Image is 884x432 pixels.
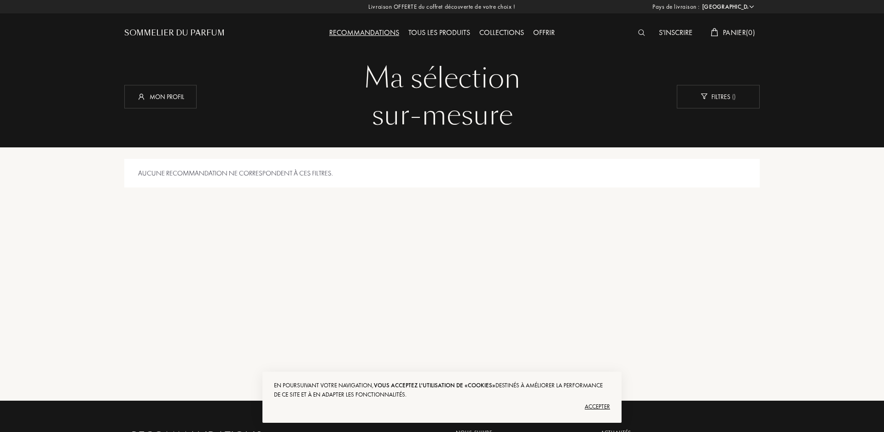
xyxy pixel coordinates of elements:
div: Ma sélection [131,60,753,97]
a: Collections [475,28,529,37]
a: Tous les produits [404,28,475,37]
div: Accepter [274,399,610,414]
a: Sommelier du Parfum [124,28,225,39]
div: Collections [475,27,529,39]
span: ( ) [730,92,736,100]
img: search_icn_white.svg [638,29,645,36]
div: Recommandations [325,27,404,39]
div: En poursuivant votre navigation, destinés à améliorer la performance de ce site et à en adapter l... [274,381,610,399]
a: Recommandations [325,28,404,37]
div: Tous les produits [404,27,475,39]
img: profil_icn_w.svg [137,92,146,101]
span: vous acceptez l'utilisation de «cookies» [374,381,495,389]
a: S'inscrire [654,28,697,37]
span: Pays de livraison : [652,2,700,12]
div: Mon profil [124,85,197,108]
img: new_filter_w.svg [701,93,708,99]
span: Panier ( 0 ) [723,28,755,37]
div: sur-mesure [131,97,753,134]
div: S'inscrire [654,27,697,39]
img: cart_white.svg [711,28,718,36]
div: Filtres [677,85,760,108]
div: Offrir [529,27,559,39]
a: Offrir [529,28,559,37]
div: Aucune recommandation ne correspondent à ces filtres. [124,159,760,188]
